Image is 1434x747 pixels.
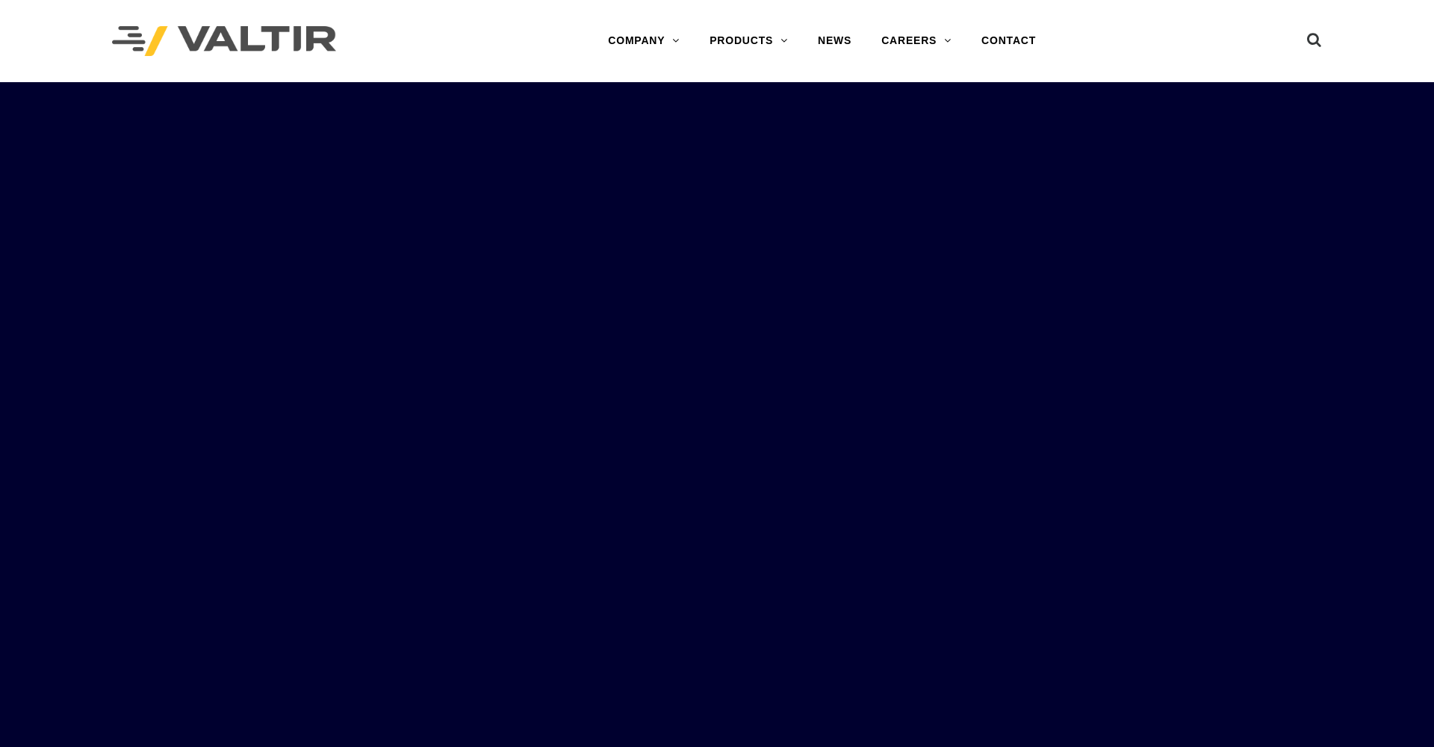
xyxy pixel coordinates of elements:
img: Valtir [112,26,336,57]
a: CONTACT [966,26,1051,56]
a: PRODUCTS [695,26,803,56]
a: COMPANY [593,26,695,56]
a: CAREERS [866,26,966,56]
a: NEWS [803,26,866,56]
